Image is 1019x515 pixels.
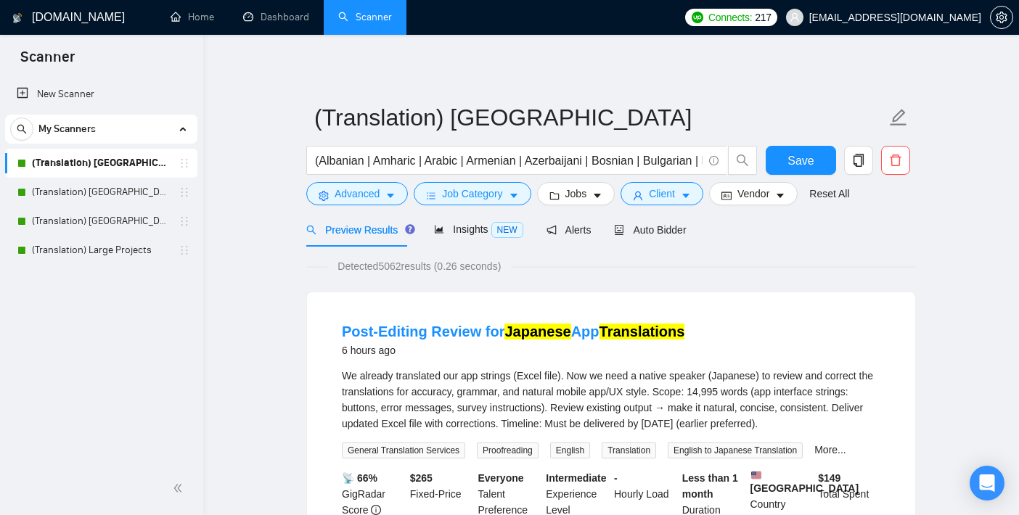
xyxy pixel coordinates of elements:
span: caret-down [592,190,602,201]
span: holder [179,186,190,198]
b: $ 149 [818,472,840,484]
span: Proofreading [477,442,539,458]
span: Jobs [565,186,587,202]
div: Tooltip anchor [404,223,417,236]
img: logo [12,7,22,30]
span: setting [319,190,329,201]
span: Connects: [708,9,752,25]
span: Client [649,186,675,202]
b: 📡 66% [342,472,377,484]
li: My Scanners [5,115,197,265]
button: settingAdvancedcaret-down [306,182,408,205]
span: Alerts [547,224,592,236]
span: setting [991,12,1012,23]
div: 6 hours ago [342,342,684,359]
span: caret-down [509,190,519,201]
button: delete [881,146,910,175]
span: user [790,12,800,22]
span: Save [787,152,814,170]
span: General Translation Services [342,442,465,458]
span: caret-down [385,190,396,201]
b: [GEOGRAPHIC_DATA] [750,470,859,494]
b: Everyone [478,472,524,484]
span: holder [179,244,190,256]
b: $ 265 [410,472,433,484]
button: setting [990,6,1013,29]
span: idcard [721,190,732,201]
a: (Translation) [GEOGRAPHIC_DATA] [32,149,170,178]
span: search [729,154,756,167]
b: - [614,472,618,484]
a: (Translation) [GEOGRAPHIC_DATA] [32,207,170,236]
a: More... [814,444,846,456]
span: Preview Results [306,224,411,236]
span: Detected 5062 results (0.26 seconds) [327,258,511,274]
span: holder [179,215,190,227]
a: (Translation) [GEOGRAPHIC_DATA] [32,178,170,207]
a: homeHome [171,11,214,23]
button: userClientcaret-down [621,182,703,205]
span: 217 [755,9,771,25]
span: Vendor [737,186,769,202]
span: delete [882,154,909,167]
a: dashboardDashboard [243,11,309,23]
span: Auto Bidder [614,224,686,236]
button: search [728,146,757,175]
a: (Translation) Large Projects [32,236,170,265]
span: search [306,225,316,235]
input: Scanner name... [314,99,886,136]
a: Post-Editing Review forJapaneseAppTranslations [342,324,684,339]
span: English [550,442,590,458]
span: Job Category [442,186,502,202]
span: info-circle [709,156,719,165]
mark: Japanese [504,324,570,339]
span: caret-down [775,190,785,201]
a: setting [990,12,1013,23]
a: Reset All [809,186,849,202]
img: upwork-logo.png [692,12,703,23]
span: Translation [602,442,656,458]
a: searchScanner [338,11,392,23]
div: Open Intercom Messenger [970,466,1004,500]
span: copy [845,154,872,167]
b: Intermediate [546,472,606,484]
span: caret-down [681,190,691,201]
span: folder [549,190,560,201]
span: search [11,124,33,134]
input: Search Freelance Jobs... [315,152,703,170]
span: My Scanners [38,115,96,144]
button: barsJob Categorycaret-down [414,182,531,205]
li: New Scanner [5,80,197,109]
span: notification [547,225,557,235]
span: edit [889,108,908,127]
img: 🇺🇸 [751,470,761,480]
button: Save [766,146,836,175]
span: robot [614,225,624,235]
span: bars [426,190,436,201]
div: We already translated our app strings (Excel file). Now we need a native speaker (Japanese) to re... [342,368,880,432]
span: area-chart [434,224,444,234]
span: double-left [173,481,187,495]
span: user [633,190,643,201]
span: Advanced [335,186,380,202]
button: idcardVendorcaret-down [709,182,798,205]
button: folderJobscaret-down [537,182,615,205]
span: info-circle [371,505,381,515]
span: Insights [434,223,523,235]
span: holder [179,157,190,169]
button: copy [844,146,873,175]
b: Less than 1 month [682,472,738,500]
mark: Translations [599,324,685,339]
span: NEW [491,222,523,238]
span: English to Japanese Translation [668,442,803,458]
button: search [10,118,33,141]
span: Scanner [9,46,86,77]
a: New Scanner [17,80,186,109]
